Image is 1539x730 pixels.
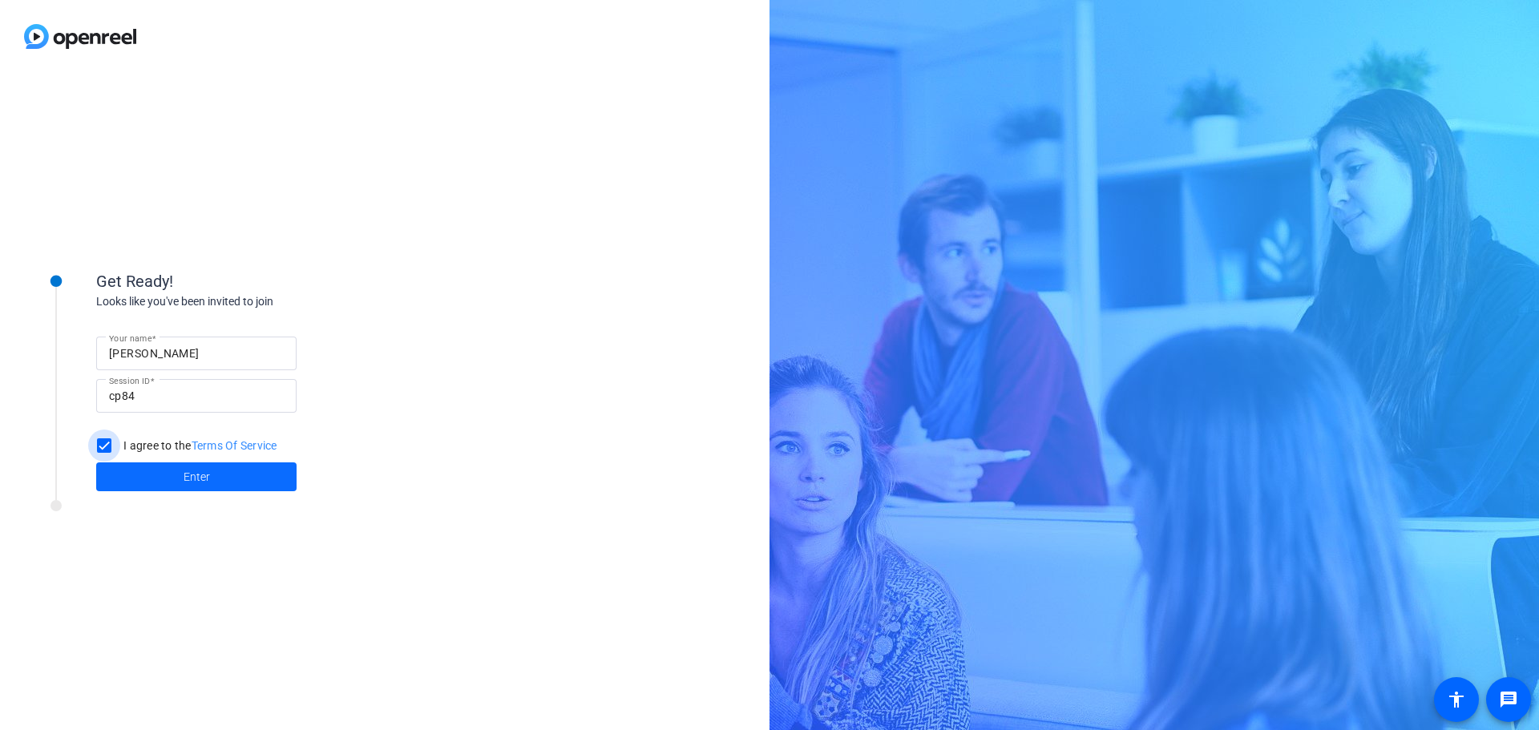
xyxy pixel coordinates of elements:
[96,293,417,310] div: Looks like you've been invited to join
[1447,690,1466,709] mat-icon: accessibility
[1499,690,1518,709] mat-icon: message
[192,439,277,452] a: Terms Of Service
[109,333,151,343] mat-label: Your name
[96,269,417,293] div: Get Ready!
[120,438,277,454] label: I agree to the
[184,469,210,486] span: Enter
[96,462,297,491] button: Enter
[109,376,150,385] mat-label: Session ID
